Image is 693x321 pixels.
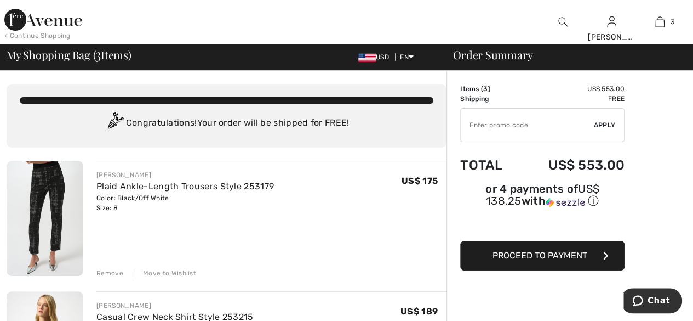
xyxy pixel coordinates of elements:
td: Items ( ) [460,84,519,94]
img: Plaid Ankle-Length Trousers Style 253179 [7,161,83,276]
a: Sign In [607,16,616,27]
img: US Dollar [358,53,376,62]
a: 3 [636,15,684,29]
span: Apply [594,120,616,130]
img: My Info [607,15,616,29]
div: Order Summary [440,49,686,60]
div: [PERSON_NAME] [96,170,274,180]
input: Promo code [461,109,594,142]
div: Color: Black/Off White Size: 8 [96,193,274,213]
div: [PERSON_NAME] [96,301,254,311]
span: Proceed to Payment [492,250,587,261]
img: Congratulation2.svg [104,112,126,134]
iframe: Opens a widget where you can chat to one of our agents [623,288,682,316]
span: 3 [670,17,674,27]
span: US$ 175 [402,176,438,186]
td: Total [460,147,519,184]
div: Remove [96,268,123,278]
span: US$ 138.25 [486,182,599,207]
div: Congratulations! Your order will be shipped for FREE! [20,112,433,134]
td: Shipping [460,94,519,104]
span: USD [358,53,393,61]
span: EN [400,53,414,61]
div: Move to Wishlist [134,268,196,278]
span: My Shopping Bag ( Items) [7,49,131,60]
td: US$ 553.00 [519,147,625,184]
button: Proceed to Payment [460,241,625,271]
div: [PERSON_NAME] [588,31,635,43]
div: or 4 payments ofUS$ 138.25withSezzle Click to learn more about Sezzle [460,184,625,212]
span: 3 [483,85,488,93]
a: Plaid Ankle-Length Trousers Style 253179 [96,181,274,192]
img: 1ère Avenue [4,9,82,31]
span: US$ 189 [400,306,438,317]
span: 3 [96,47,101,61]
div: < Continue Shopping [4,31,71,41]
img: My Bag [655,15,665,29]
td: Free [519,94,625,104]
iframe: PayPal-paypal [460,212,625,237]
img: Sezzle [546,198,585,207]
td: US$ 553.00 [519,84,625,94]
div: or 4 payments of with [460,184,625,209]
img: search the website [558,15,568,29]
